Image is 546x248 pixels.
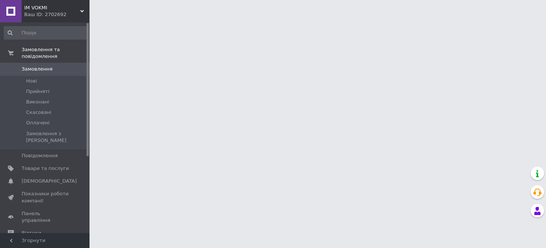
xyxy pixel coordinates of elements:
span: Повідомлення [22,152,58,159]
span: Відгуки [22,230,41,236]
span: Панель управління [22,210,69,224]
input: Пошук [4,26,88,40]
span: Замовлення [22,66,53,72]
span: Замовлення та повідомлення [22,46,90,60]
span: [DEMOGRAPHIC_DATA] [22,178,77,185]
span: Оплачені [26,120,50,126]
span: Нові [26,78,37,84]
span: Замовлення з [PERSON_NAME] [26,130,87,144]
span: Прийняті [26,88,49,95]
div: Ваш ID: 2702692 [24,11,90,18]
span: Товари та послуги [22,165,69,172]
span: Показники роботи компанії [22,190,69,204]
span: Виконані [26,99,49,105]
span: Скасовані [26,109,51,116]
span: ІМ VOKMI [24,4,80,11]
